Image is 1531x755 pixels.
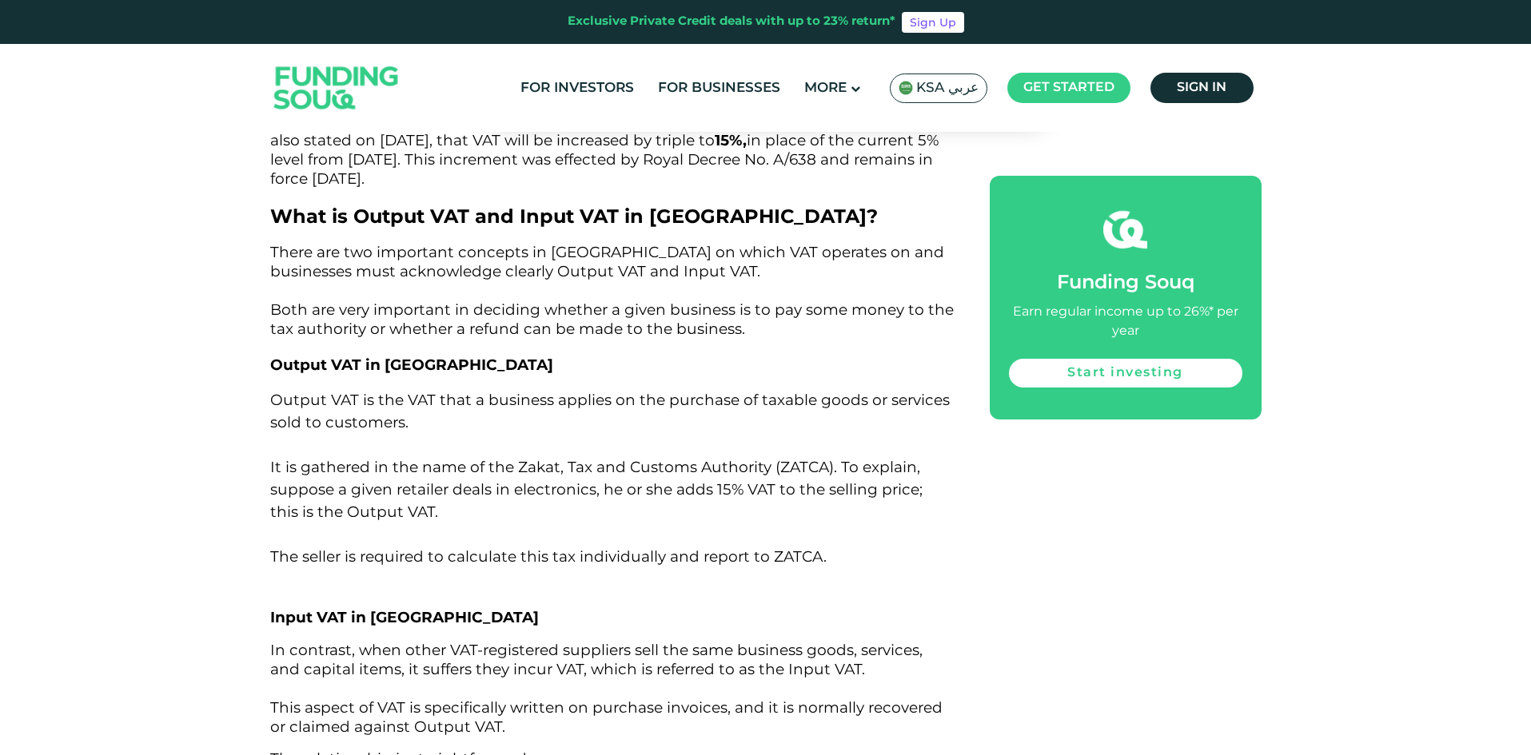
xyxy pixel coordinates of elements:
img: fsicon [1103,208,1147,252]
span: Output VAT in [GEOGRAPHIC_DATA] [270,356,553,374]
span: Funding Souq [1057,274,1194,292]
strong: 15%, [715,131,747,149]
a: For Investors [516,75,638,101]
span: Get started [1023,81,1114,93]
span: More [804,81,847,95]
span: In contrast, when other VAT-registered suppliers sell the same business goods, services, and capi... [270,641,943,736]
span: The great shift came in the middle of 2020, characterized by the world fighting to recover its ec... [270,54,942,188]
span: Output VAT is the VAT that a business applies on the purchase of taxable goods or services sold t... [270,391,950,566]
span: KSA عربي [916,79,979,97]
img: SA Flag [899,81,913,95]
a: For Businesses [654,75,784,101]
div: Exclusive Private Credit deals with up to 23% return* [568,13,895,31]
span: Sign in [1177,81,1226,93]
img: Logo [258,48,415,129]
span: What is Output VAT and Input VAT in [GEOGRAPHIC_DATA]? [270,205,878,228]
a: Start investing [1009,359,1242,387]
a: Sign Up [902,12,964,33]
span: Input VAT in [GEOGRAPHIC_DATA] [270,608,539,626]
a: Sign in [1150,73,1254,103]
span: There are two important concepts in [GEOGRAPHIC_DATA] on which VAT operates on and businesses mus... [270,243,954,338]
div: Earn regular income up to 26%* per year [1009,303,1242,341]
